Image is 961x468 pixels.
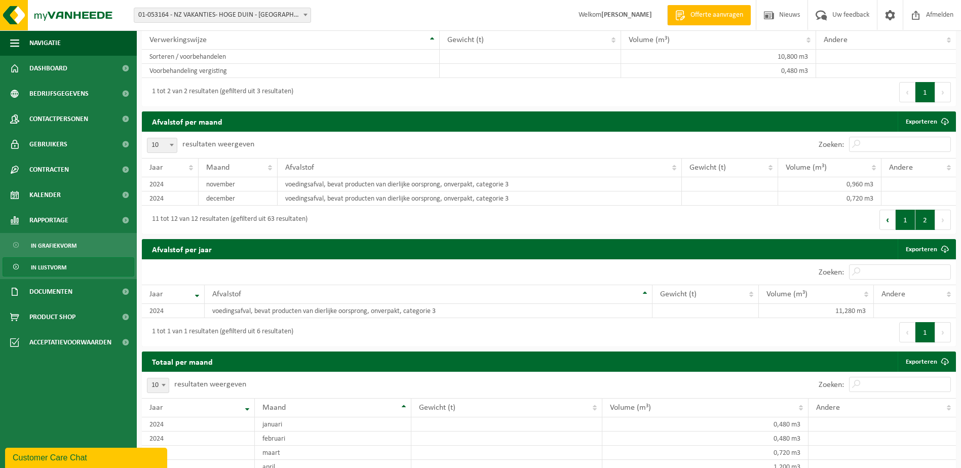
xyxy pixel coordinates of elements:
[824,36,848,44] span: Andere
[899,322,915,342] button: Previous
[3,236,134,255] a: In grafiekvorm
[142,177,199,191] td: 2024
[935,210,951,230] button: Next
[134,8,311,23] span: 01-053164 - NZ VAKANTIES- HOGE DUIN - OOSTDUINKERKE
[29,304,75,330] span: Product Shop
[5,446,169,468] iframe: chat widget
[29,157,69,182] span: Contracten
[629,36,670,44] span: Volume (m³)
[147,138,177,153] span: 10
[199,191,277,206] td: december
[255,446,411,460] td: maart
[898,111,955,132] a: Exporteren
[147,83,293,101] div: 1 tot 2 van 2 resultaten (gefilterd uit 3 resultaten)
[896,210,915,230] button: 1
[915,210,935,230] button: 2
[602,432,809,446] td: 0,480 m3
[147,211,307,229] div: 11 tot 12 van 12 resultaten (gefilterd uit 63 resultaten)
[898,352,955,372] a: Exporteren
[660,290,697,298] span: Gewicht (t)
[142,50,440,64] td: Sorteren / voorbehandelen
[778,191,882,206] td: 0,720 m3
[29,106,88,132] span: Contactpersonen
[142,352,223,371] h2: Totaal per maand
[174,380,246,388] label: resultaten weergeven
[29,279,72,304] span: Documenten
[147,378,169,393] span: 10
[278,177,682,191] td: voedingsafval, bevat producten van dierlijke oorsprong, onverpakt, categorie 3
[602,417,809,432] td: 0,480 m3
[621,50,817,64] td: 10,800 m3
[142,432,255,446] td: 2024
[819,381,844,389] label: Zoeken:
[29,182,61,208] span: Kalender
[149,290,163,298] span: Jaar
[29,56,67,81] span: Dashboard
[819,268,844,277] label: Zoeken:
[31,258,66,277] span: In lijstvorm
[29,330,111,355] span: Acceptatievoorwaarden
[29,30,61,56] span: Navigatie
[816,404,840,412] span: Andere
[285,164,314,172] span: Afvalstof
[255,432,411,446] td: februari
[819,141,844,149] label: Zoeken:
[915,82,935,102] button: 1
[447,36,484,44] span: Gewicht (t)
[689,164,726,172] span: Gewicht (t)
[134,8,311,22] span: 01-053164 - NZ VAKANTIES- HOGE DUIN - OOSTDUINKERKE
[205,304,652,318] td: voedingsafval, bevat producten van dierlijke oorsprong, onverpakt, categorie 3
[621,64,817,78] td: 0,480 m3
[29,81,89,106] span: Bedrijfsgegevens
[149,404,163,412] span: Jaar
[935,82,951,102] button: Next
[147,323,293,341] div: 1 tot 1 van 1 resultaten (gefilterd uit 6 resultaten)
[29,132,67,157] span: Gebruikers
[759,304,874,318] td: 11,280 m3
[142,111,233,131] h2: Afvalstof per maand
[29,208,68,233] span: Rapportage
[899,82,915,102] button: Previous
[3,257,134,277] a: In lijstvorm
[199,177,277,191] td: november
[149,164,163,172] span: Jaar
[142,446,255,460] td: 2024
[881,290,905,298] span: Andere
[898,239,955,259] a: Exporteren
[610,404,651,412] span: Volume (m³)
[142,417,255,432] td: 2024
[786,164,827,172] span: Volume (m³)
[149,36,207,44] span: Verwerkingswijze
[212,290,241,298] span: Afvalstof
[778,177,882,191] td: 0,960 m3
[142,191,199,206] td: 2024
[879,210,896,230] button: Previous
[688,10,746,20] span: Offerte aanvragen
[206,164,229,172] span: Maand
[31,236,76,255] span: In grafiekvorm
[142,304,205,318] td: 2024
[602,446,809,460] td: 0,720 m3
[935,322,951,342] button: Next
[255,417,411,432] td: januari
[889,164,913,172] span: Andere
[766,290,808,298] span: Volume (m³)
[915,322,935,342] button: 1
[182,140,254,148] label: resultaten weergeven
[147,138,177,152] span: 10
[667,5,751,25] a: Offerte aanvragen
[278,191,682,206] td: voedingsafval, bevat producten van dierlijke oorsprong, onverpakt, categorie 3
[142,239,222,259] h2: Afvalstof per jaar
[142,64,440,78] td: Voorbehandeling vergisting
[601,11,652,19] strong: [PERSON_NAME]
[262,404,286,412] span: Maand
[419,404,455,412] span: Gewicht (t)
